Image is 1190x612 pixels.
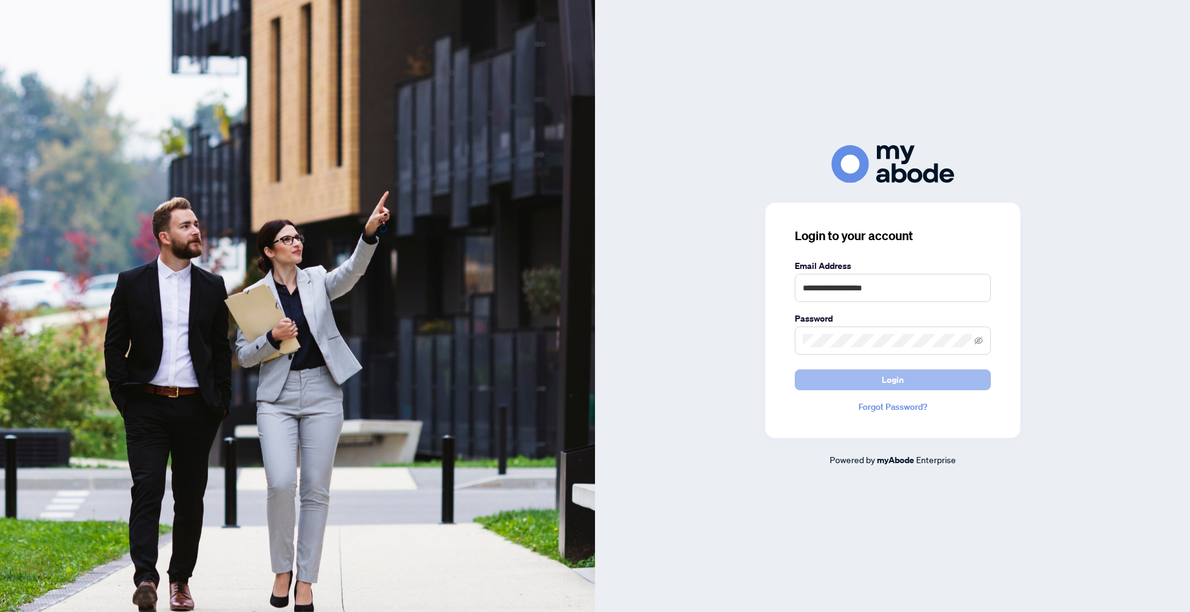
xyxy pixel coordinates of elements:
[795,400,991,414] a: Forgot Password?
[795,369,991,390] button: Login
[916,454,956,465] span: Enterprise
[830,454,875,465] span: Powered by
[832,145,954,183] img: ma-logo
[795,259,991,273] label: Email Address
[795,312,991,325] label: Password
[795,227,991,244] h3: Login to your account
[974,336,983,345] span: eye-invisible
[882,370,904,390] span: Login
[877,453,914,467] a: myAbode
